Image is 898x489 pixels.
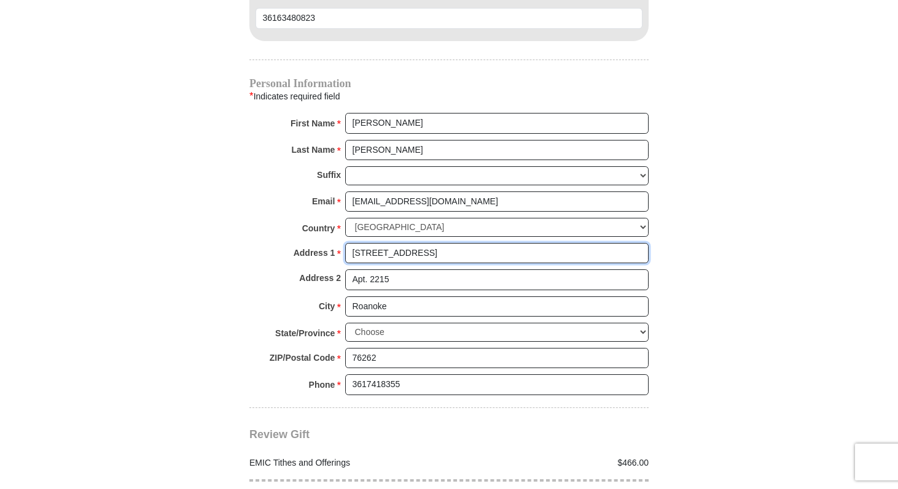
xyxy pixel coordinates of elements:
[299,269,341,287] strong: Address 2
[270,349,335,366] strong: ZIP/Postal Code
[291,115,335,132] strong: First Name
[309,376,335,393] strong: Phone
[275,325,335,342] strong: State/Province
[302,220,335,237] strong: Country
[294,244,335,261] strong: Address 1
[319,298,335,315] strong: City
[312,193,335,210] strong: Email
[249,428,310,441] span: Review Gift
[249,88,649,104] div: Indicates required field
[317,166,341,183] strong: Suffix
[249,79,649,88] h4: Personal Information
[292,141,335,158] strong: Last Name
[243,456,450,469] div: EMIC Tithes and Offerings
[449,456,655,469] div: $466.00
